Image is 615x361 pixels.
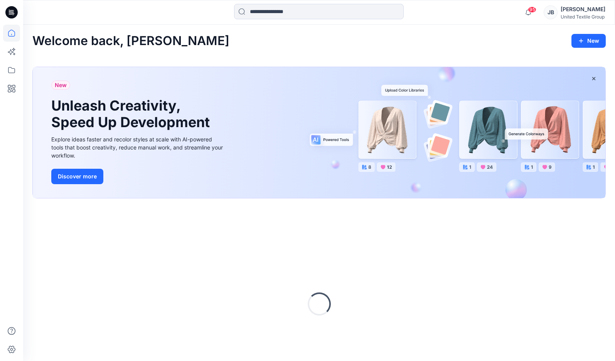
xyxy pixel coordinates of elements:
[561,5,605,14] div: [PERSON_NAME]
[544,5,558,19] div: JB
[51,97,213,131] h1: Unleash Creativity, Speed Up Development
[32,34,229,48] h2: Welcome back, [PERSON_NAME]
[51,135,225,160] div: Explore ideas faster and recolor styles at scale with AI-powered tools that boost creativity, red...
[561,14,605,20] div: United Textile Group
[528,7,536,13] span: 95
[55,81,67,90] span: New
[571,34,606,48] button: New
[51,169,225,184] a: Discover more
[51,169,103,184] button: Discover more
